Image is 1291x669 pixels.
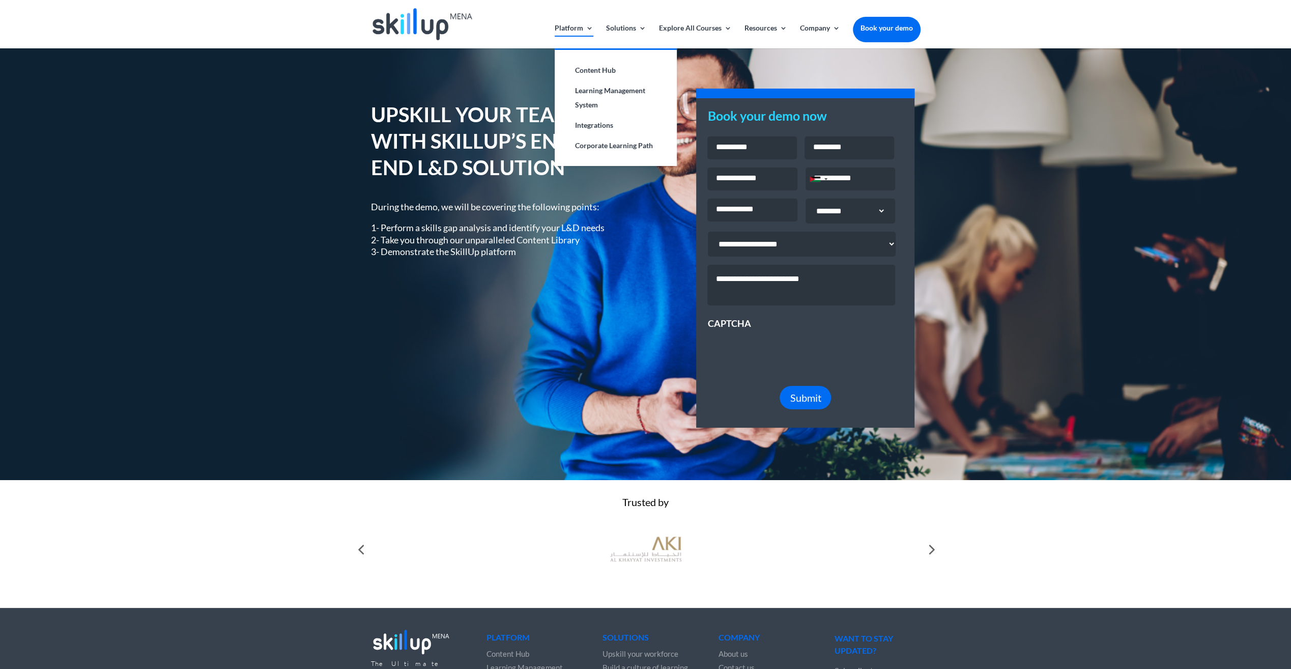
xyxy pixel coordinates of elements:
[486,649,529,658] a: Content Hub
[371,222,630,258] p: 1- Perform a skills gap analysis and identify your L&D needs 2- Take you through our unparalleled...
[371,626,451,656] img: footer_logo
[371,101,630,186] h1: UPSKILL YOUR TEAMS WITH SKILLUP’S END-TO-END L&D SOLUTION
[565,135,667,156] a: Corporate Learning Path
[659,24,732,48] a: Explore All Courses
[835,633,893,655] span: WANT TO STAY UPDATED?
[371,201,630,258] div: During the demo, we will be covering the following points:
[853,17,921,39] a: Book your demo
[565,60,667,80] a: Content Hub
[707,318,751,329] label: CAPTCHA
[371,496,921,508] div: Trusted by
[603,633,688,647] h4: Solutions
[780,386,831,409] button: Submit
[1122,559,1291,669] iframe: Chat Widget
[806,168,830,190] div: Selected country
[800,24,840,48] a: Company
[606,24,646,48] a: Solutions
[719,649,748,658] a: About us
[372,8,472,40] img: Skillup Mena
[486,633,572,647] h4: Platform
[565,80,667,115] a: Learning Management System
[707,330,862,370] iframe: reCAPTCHA
[610,532,681,567] img: al khayyat investments logo
[603,649,678,658] a: Upskill your workforce
[744,24,787,48] a: Resources
[555,24,593,48] a: Platform
[790,392,821,404] span: Submit
[719,633,804,647] h4: Company
[565,115,667,135] a: Integrations
[707,109,903,127] h3: Book your demo now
